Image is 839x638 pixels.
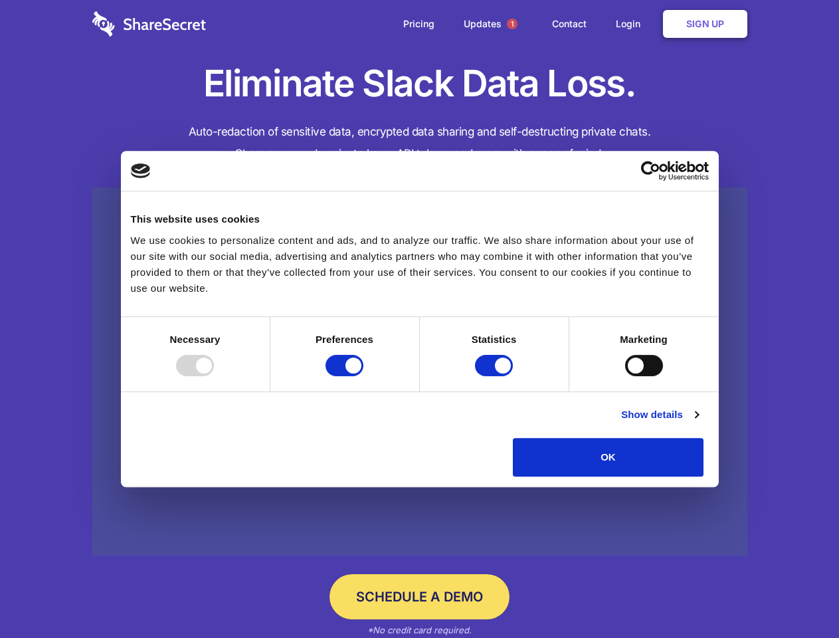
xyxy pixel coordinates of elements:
strong: Necessary [170,334,221,345]
h1: Eliminate Slack Data Loss. [92,60,747,108]
a: Usercentrics Cookiebot - opens in a new window [593,161,709,181]
span: 1 [507,19,517,29]
strong: Marketing [620,334,668,345]
a: Sign Up [663,10,747,38]
div: This website uses cookies [131,211,709,227]
a: Login [603,3,660,45]
div: We use cookies to personalize content and ads, and to analyze our traffic. We also share informat... [131,233,709,296]
a: Pricing [390,3,448,45]
h4: Auto-redaction of sensitive data, encrypted data sharing and self-destructing private chats. Shar... [92,121,747,165]
a: Schedule a Demo [329,574,510,619]
img: logo [131,163,151,178]
strong: Statistics [472,334,517,345]
a: Contact [539,3,600,45]
em: *No credit card required. [367,625,472,635]
a: Wistia video thumbnail [92,187,747,556]
img: logo-wordmark-white-trans-d4663122ce5f474addd5e946df7df03e33cb6a1c49d2221995e7729f52c070b2.svg [92,11,206,37]
strong: Preferences [316,334,373,345]
button: OK [513,438,703,477]
a: Show details [621,407,698,423]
